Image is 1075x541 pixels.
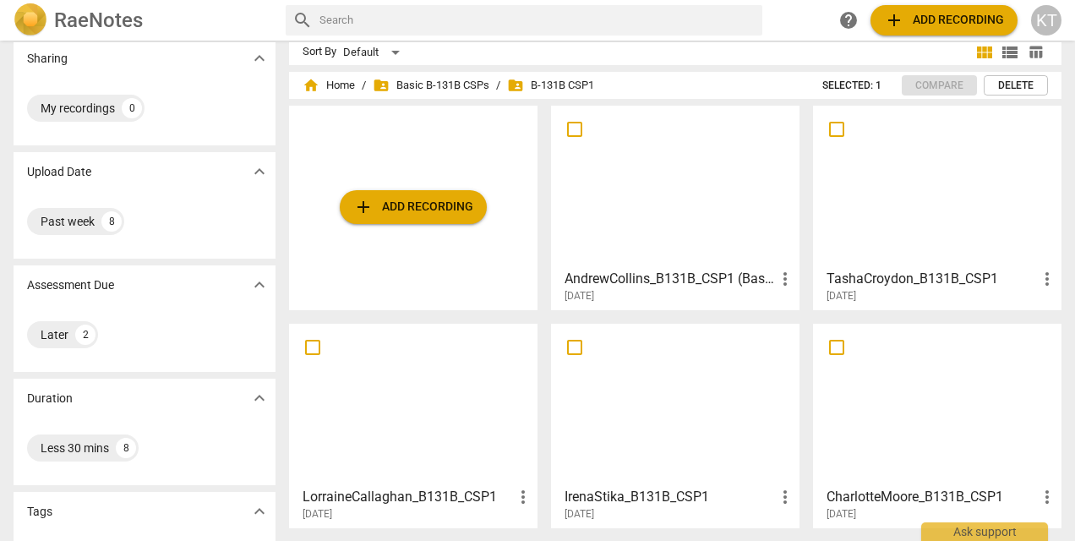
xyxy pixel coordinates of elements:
[27,50,68,68] p: Sharing
[353,197,473,217] span: Add recording
[1037,487,1057,507] span: more_vert
[1031,5,1061,36] button: KT
[122,98,142,118] div: 0
[247,159,272,184] button: Show more
[997,40,1023,65] button: List view
[984,75,1048,96] button: Delete
[822,79,881,93] span: Selected: 1
[292,10,313,30] span: search
[972,40,997,65] button: Tile view
[27,503,52,521] p: Tags
[373,77,489,94] span: Basic B-131B CSPs
[557,330,794,521] a: IrenaStika_B131B_CSP1[DATE]
[827,487,1037,507] h3: CharlotteMoore_B131B_CSP1
[1037,269,1057,289] span: more_vert
[75,325,95,345] div: 2
[870,5,1018,36] button: Upload
[303,46,336,58] div: Sort By
[247,499,272,524] button: Show more
[373,77,390,94] span: folder_shared
[838,10,859,30] span: help
[14,3,47,37] img: Logo
[1000,42,1020,63] span: view_list
[54,8,143,32] h2: RaeNotes
[303,77,319,94] span: home
[1028,44,1044,60] span: table_chart
[565,487,775,507] h3: IrenaStika_B131B_CSP1
[249,275,270,295] span: expand_more
[565,269,775,289] h3: AndrewCollins_B131B_CSP1 (Basic)
[809,75,895,96] button: Selected: 1
[41,326,68,343] div: Later
[827,289,856,303] span: [DATE]
[833,5,864,36] a: Help
[362,79,366,92] span: /
[249,388,270,408] span: expand_more
[249,161,270,182] span: expand_more
[249,48,270,68] span: expand_more
[249,501,270,522] span: expand_more
[496,79,500,92] span: /
[884,10,904,30] span: add
[247,46,272,71] button: Show more
[303,507,332,522] span: [DATE]
[565,507,594,522] span: [DATE]
[319,7,756,34] input: Search
[41,213,95,230] div: Past week
[353,197,374,217] span: add
[340,190,487,224] button: Upload
[507,77,594,94] span: B-131B CSP1
[565,289,594,303] span: [DATE]
[513,487,533,507] span: more_vert
[775,269,795,289] span: more_vert
[247,385,272,411] button: Show more
[27,390,73,407] p: Duration
[827,507,856,522] span: [DATE]
[116,438,136,458] div: 8
[101,211,122,232] div: 8
[343,39,406,66] div: Default
[827,269,1037,289] h3: TashaCroydon_B131B_CSP1
[507,77,524,94] span: folder_shared
[295,330,532,521] a: LorraineCallaghan_B131B_CSP1[DATE]
[41,100,115,117] div: My recordings
[557,112,794,303] a: AndrewCollins_B131B_CSP1 (Basic)[DATE]
[247,272,272,298] button: Show more
[1023,40,1048,65] button: Table view
[819,112,1056,303] a: TashaCroydon_B131B_CSP1[DATE]
[303,77,355,94] span: Home
[14,3,272,37] a: LogoRaeNotes
[974,42,995,63] span: view_module
[303,487,513,507] h3: LorraineCallaghan_B131B_CSP1
[819,330,1056,521] a: CharlotteMoore_B131B_CSP1[DATE]
[884,10,1004,30] span: Add recording
[998,79,1034,93] span: Delete
[27,163,91,181] p: Upload Date
[41,440,109,456] div: Less 30 mins
[775,487,795,507] span: more_vert
[27,276,114,294] p: Assessment Due
[921,522,1048,541] div: Ask support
